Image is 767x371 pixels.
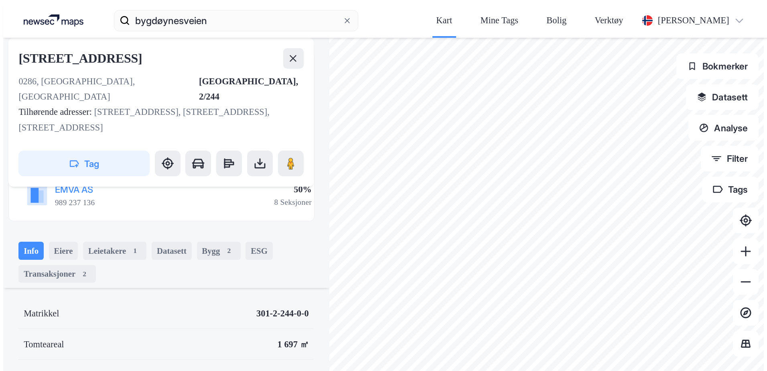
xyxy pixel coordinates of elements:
[18,48,144,69] div: [STREET_ADDRESS]
[702,177,759,202] button: Tags
[246,242,272,260] div: ESG
[701,146,759,171] button: Filter
[18,74,199,105] div: 0286, [GEOGRAPHIC_DATA], [GEOGRAPHIC_DATA]
[18,242,44,260] div: Info
[24,306,59,321] div: Matrikkel
[223,244,235,257] div: 2
[197,242,241,260] div: Bygg
[49,242,78,260] div: Eiere
[595,13,623,28] div: Verktøy
[199,74,304,105] div: [GEOGRAPHIC_DATA], 2/244
[24,14,83,26] img: logo.a4113a55bc3d86da70a041830d287a7e.svg
[274,197,312,208] div: 8 Seksjoner
[727,332,767,371] iframe: Chat Widget
[18,265,96,283] div: Transaksjoner
[129,244,142,257] div: 1
[686,84,759,110] button: Datasett
[130,8,342,33] input: Søk på adresse, matrikkel, gårdeiere, leietakere eller personer
[481,13,518,28] div: Mine Tags
[83,242,146,260] div: Leietakere
[278,337,309,352] div: 1 697 ㎡
[688,115,759,141] button: Analyse
[55,198,95,208] div: 989 237 136
[676,53,759,79] button: Bokmerker
[436,13,452,28] div: Kart
[78,267,91,280] div: 2
[658,13,729,28] div: [PERSON_NAME]
[727,332,767,371] div: Kontrollprogram for chat
[18,105,293,136] div: [STREET_ADDRESS], [STREET_ADDRESS], [STREET_ADDRESS]
[274,182,312,197] div: 50%
[152,242,192,260] div: Datasett
[256,306,309,321] div: 301-2-244-0-0
[18,107,94,117] span: Tilhørende adresser:
[24,337,64,352] div: Tomteareal
[18,151,149,177] button: Tag
[546,13,566,28] div: Bolig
